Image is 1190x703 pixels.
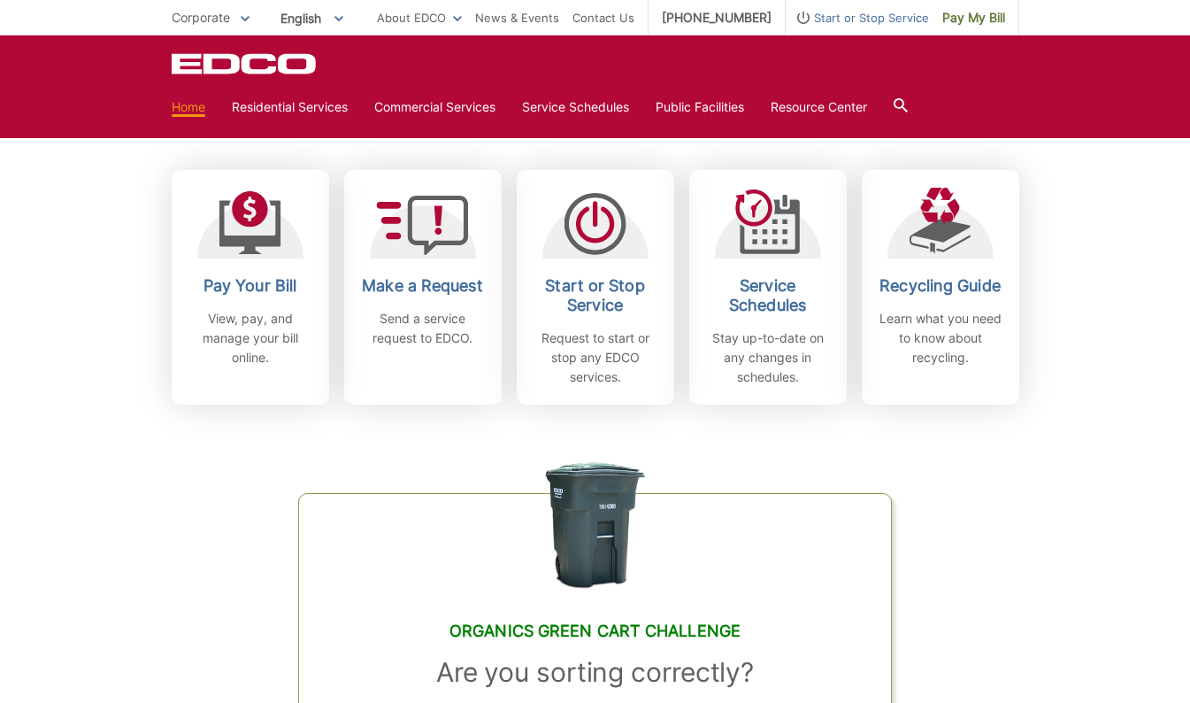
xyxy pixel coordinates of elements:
p: Learn what you need to know about recycling. [875,309,1006,367]
h2: Pay Your Bill [185,276,316,296]
span: Corporate [172,10,230,25]
a: Service Schedules Stay up-to-date on any changes in schedules. [689,170,847,405]
a: Contact Us [572,8,634,27]
a: Service Schedules [522,97,629,117]
h2: Service Schedules [702,276,833,315]
a: EDCD logo. Return to the homepage. [172,53,319,74]
span: Pay My Bill [942,8,1005,27]
p: Stay up-to-date on any changes in schedules. [702,328,833,387]
p: View, pay, and manage your bill online. [185,309,316,367]
a: Public Facilities [656,97,744,117]
h3: Are you sorting correctly? [334,656,856,688]
h2: Start or Stop Service [530,276,661,315]
h2: Recycling Guide [875,276,1006,296]
a: Home [172,97,205,117]
a: About EDCO [377,8,462,27]
a: Make a Request Send a service request to EDCO. [344,170,502,405]
a: Commercial Services [374,97,495,117]
h2: Organics Green Cart Challenge [334,622,856,641]
a: News & Events [475,8,559,27]
a: Residential Services [232,97,348,117]
h2: Make a Request [357,276,488,296]
p: Request to start or stop any EDCO services. [530,328,661,387]
a: Resource Center [771,97,867,117]
a: Recycling Guide Learn what you need to know about recycling. [862,170,1019,405]
p: Send a service request to EDCO. [357,309,488,348]
span: English [267,4,357,33]
a: Pay Your Bill View, pay, and manage your bill online. [172,170,329,405]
